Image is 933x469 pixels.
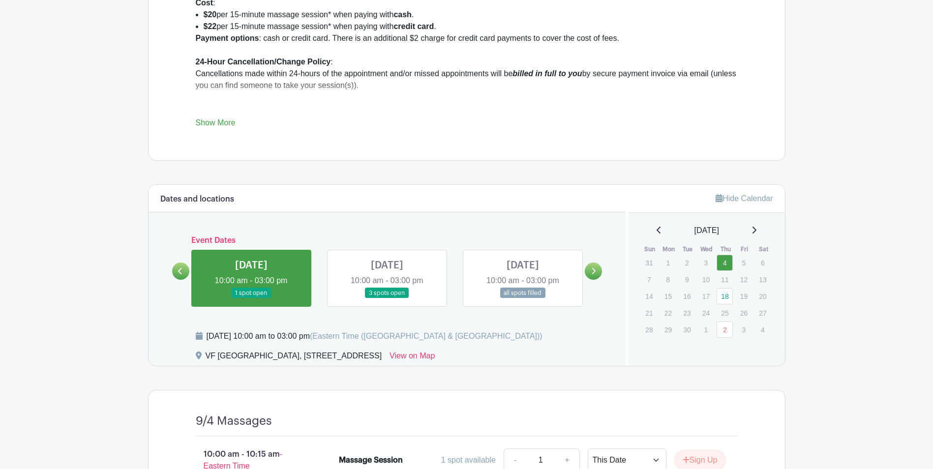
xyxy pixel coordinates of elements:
[694,225,719,236] span: [DATE]
[207,330,542,342] div: [DATE] 10:00 am to 03:00 pm
[160,195,234,204] h6: Dates and locations
[393,22,434,30] strong: credit card
[717,255,733,271] a: 4
[698,305,714,321] p: 24
[698,322,714,337] p: 1
[679,322,695,337] p: 30
[660,289,676,304] p: 15
[204,22,217,30] strong: $22
[196,32,738,174] div: : cash or credit card. There is an additional $2 charge for credit card payments to cover the cos...
[754,272,771,287] p: 13
[679,289,695,304] p: 16
[736,305,752,321] p: 26
[697,244,717,254] th: Wed
[641,289,657,304] p: 14
[754,305,771,321] p: 27
[698,272,714,287] p: 10
[393,10,411,19] strong: cash
[717,272,733,287] p: 11
[754,255,771,270] p: 6
[716,194,773,203] a: Hide Calendar
[196,414,272,428] h4: 9/4 Massages
[679,272,695,287] p: 9
[735,244,754,254] th: Fri
[754,322,771,337] p: 4
[754,289,771,304] p: 20
[736,255,752,270] p: 5
[717,288,733,304] a: 18
[310,332,542,340] span: (Eastern Time ([GEOGRAPHIC_DATA] & [GEOGRAPHIC_DATA]))
[641,272,657,287] p: 7
[196,34,259,42] strong: Payment options
[640,244,660,254] th: Sun
[204,21,738,32] li: per 15-minute massage session* when paying with .
[206,350,382,366] div: VF [GEOGRAPHIC_DATA], [STREET_ADDRESS]
[660,255,676,270] p: 1
[754,244,773,254] th: Sat
[196,118,236,131] a: Show More
[189,236,585,245] h6: Event Dates
[679,255,695,270] p: 2
[716,244,735,254] th: Thu
[390,350,435,366] a: View on Map
[641,255,657,270] p: 31
[717,305,733,321] p: 25
[736,272,752,287] p: 12
[679,305,695,321] p: 23
[717,322,733,338] a: 2
[339,454,403,466] div: Massage Session
[512,69,582,78] em: billed in full to you
[204,9,738,21] li: per 15-minute massage session* when paying with .
[736,322,752,337] p: 3
[441,454,496,466] div: 1 spot available
[641,322,657,337] p: 28
[196,58,331,66] strong: 24-Hour Cancellation/Change Policy
[698,255,714,270] p: 3
[660,272,676,287] p: 8
[698,289,714,304] p: 17
[641,305,657,321] p: 21
[660,305,676,321] p: 22
[736,289,752,304] p: 19
[660,322,676,337] p: 29
[660,244,679,254] th: Mon
[204,10,217,19] strong: $20
[678,244,697,254] th: Tue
